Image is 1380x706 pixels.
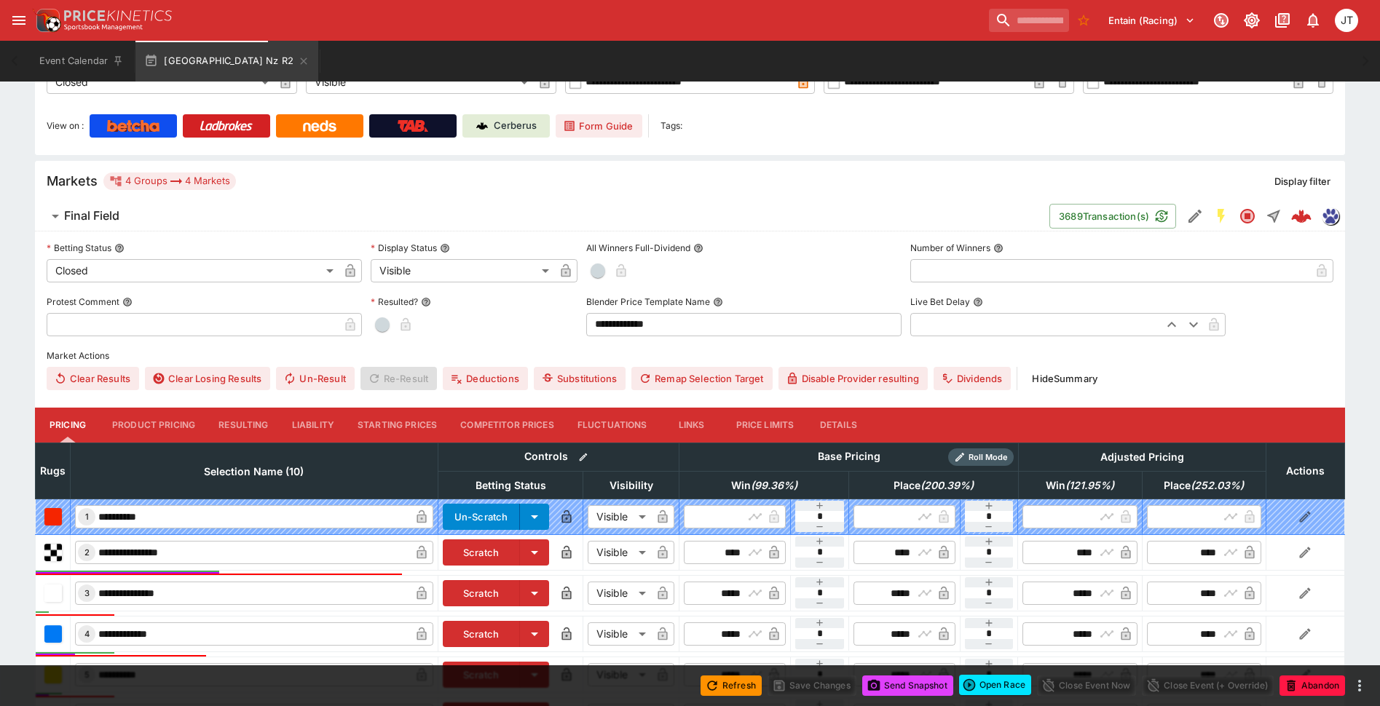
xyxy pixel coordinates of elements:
[200,120,253,132] img: Ladbrokes
[47,114,84,138] label: View on :
[1280,677,1345,691] span: Mark an event as closed and abandoned.
[47,71,274,94] div: Closed
[371,259,554,282] div: Visible
[1208,203,1234,229] button: SGM Enabled
[443,621,521,647] button: Scratch
[920,477,974,494] em: ( 200.39 %)
[82,547,92,558] span: 2
[1148,477,1260,494] span: excl. Emergencies (252.03%)
[586,296,710,308] p: Blender Price Template Name
[713,297,723,307] button: Blender Price Template Name
[346,408,449,443] button: Starting Prices
[1072,9,1095,32] button: No Bookmarks
[910,296,970,308] p: Live Bet Delay
[594,477,669,494] span: Visibility
[1330,4,1363,36] button: Josh Tanner
[1239,207,1256,225] svg: Closed
[1100,9,1204,32] button: Select Tenant
[1191,477,1244,494] em: ( 252.03 %)
[64,24,143,31] img: Sportsbook Management
[47,345,1333,367] label: Market Actions
[1269,7,1296,33] button: Documentation
[1030,477,1130,494] span: excl. Emergencies (121.95%)
[421,297,431,307] button: Resulted?
[64,208,119,223] h6: Final Field
[963,451,1014,464] span: Roll Mode
[306,71,533,94] div: Visible
[588,582,651,605] div: Visible
[135,41,318,82] button: [GEOGRAPHIC_DATA] Nz R2
[910,242,990,254] p: Number of Winners
[631,367,773,390] button: Remap Selection Target
[303,120,336,132] img: Neds
[371,296,418,308] p: Resulted?
[460,477,562,494] span: Betting Status
[1023,367,1106,390] button: HideSummary
[443,539,521,566] button: Scratch
[659,408,725,443] button: Links
[701,675,762,696] button: Refresh
[586,242,690,254] p: All Winners Full-Dividend
[398,120,428,132] img: TabNZ
[805,408,871,443] button: Details
[1335,9,1358,32] div: Josh Tanner
[82,512,92,522] span: 1
[1291,206,1312,226] img: logo-cerberus--red.svg
[862,675,953,696] button: Send Snapshot
[1322,207,1339,225] div: grnz
[993,243,1004,253] button: Number of Winners
[443,367,528,390] button: Deductions
[751,477,797,494] em: ( 99.36 %)
[47,296,119,308] p: Protest Comment
[47,367,139,390] button: Clear Results
[32,6,61,35] img: PriceKinetics Logo
[494,119,537,133] p: Cerberus
[725,408,806,443] button: Price Limits
[1208,7,1234,33] button: Connected to PK
[1065,477,1114,494] em: ( 121.95 %)
[1018,443,1266,471] th: Adjusted Pricing
[973,297,983,307] button: Live Bet Delay
[449,408,566,443] button: Competitor Prices
[1049,204,1176,229] button: 3689Transaction(s)
[114,243,125,253] button: Betting Status
[588,622,651,646] div: Visible
[36,443,71,499] th: Rugs
[556,114,642,138] a: Form Guide
[188,463,320,480] span: Selection Name (10)
[443,580,521,606] button: Scratch
[35,408,100,443] button: Pricing
[109,172,230,190] div: 4 Groups 4 Markets
[715,477,813,494] span: excl. Emergencies (99.36%)
[371,242,437,254] p: Display Status
[82,588,92,598] span: 3
[276,367,354,390] button: Un-Result
[100,408,207,443] button: Product Pricing
[1300,7,1326,33] button: Notifications
[934,367,1011,390] button: Dividends
[588,541,651,564] div: Visible
[35,202,1049,231] button: Final Field
[948,448,1014,466] div: Show/hide Price Roll mode configuration.
[1351,677,1368,694] button: more
[145,367,270,390] button: Clear Losing Results
[1266,170,1339,193] button: Display filter
[280,408,346,443] button: Liability
[588,505,651,528] div: Visible
[1322,208,1338,224] img: grnz
[64,10,172,21] img: PriceKinetics
[534,367,626,390] button: Substitutions
[1239,7,1265,33] button: Toggle light/dark mode
[574,448,593,467] button: Bulk edit
[47,172,98,189] h5: Markets
[959,675,1031,695] div: split button
[107,120,159,132] img: Betcha
[360,367,437,390] span: Re-Result
[31,41,133,82] button: Event Calendar
[989,9,1069,32] input: search
[1182,203,1208,229] button: Edit Detail
[588,663,651,686] div: Visible
[1261,203,1287,229] button: Straight
[661,114,682,138] label: Tags:
[438,443,679,471] th: Controls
